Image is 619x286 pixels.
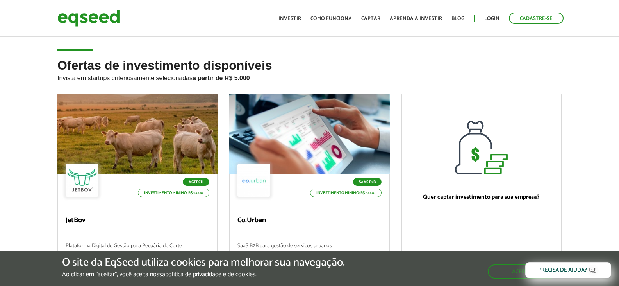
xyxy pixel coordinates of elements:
[62,271,345,278] p: Ao clicar em "aceitar", você aceita nossa .
[410,194,553,201] p: Quer captar investimento para sua empresa?
[310,189,382,197] p: Investimento mínimo: R$ 5.000
[509,13,564,24] a: Cadastre-se
[57,59,562,94] h2: Ofertas de investimento disponíveis
[138,189,209,197] p: Investimento mínimo: R$ 5.000
[353,178,382,186] p: SaaS B2B
[183,178,209,186] p: Agtech
[310,16,352,21] a: Como funciona
[57,72,562,82] p: Invista em startups criteriosamente selecionadas
[451,16,464,21] a: Blog
[390,16,442,21] a: Aprenda a investir
[361,16,380,21] a: Captar
[193,75,250,81] strong: a partir de R$ 5.000
[57,8,120,29] img: EqSeed
[62,257,345,269] h5: O site da EqSeed utiliza cookies para melhorar sua navegação.
[484,16,499,21] a: Login
[237,216,381,225] p: Co.Urban
[165,272,255,278] a: política de privacidade e de cookies
[488,264,557,279] button: Aceitar
[278,16,301,21] a: Investir
[237,243,381,266] p: SaaS B2B para gestão de serviços urbanos
[66,243,209,266] p: Plataforma Digital de Gestão para Pecuária de Corte
[66,216,209,225] p: JetBov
